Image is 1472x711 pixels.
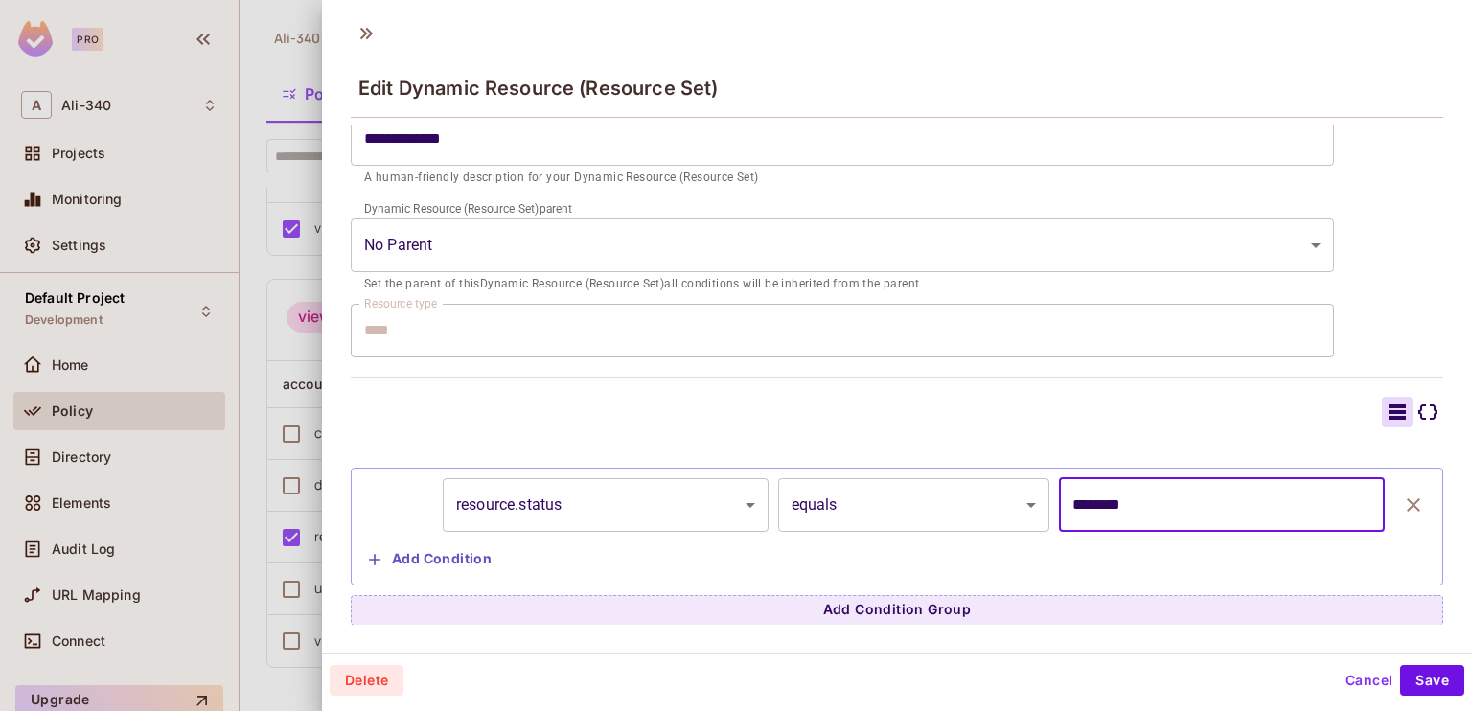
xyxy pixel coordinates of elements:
[364,169,1321,188] p: A human-friendly description for your Dynamic Resource (Resource Set)
[351,218,1334,272] div: Without label
[358,77,718,100] span: Edit Dynamic Resource (Resource Set)
[364,275,1321,294] p: Set the parent of this Dynamic Resource (Resource Set) all conditions will be inherited from the ...
[364,200,572,217] label: Dynamic Resource (Resource Set) parent
[1400,665,1464,696] button: Save
[330,665,403,696] button: Delete
[364,295,437,311] label: Resource type
[443,478,769,532] div: resource.status
[361,544,499,575] button: Add Condition
[1338,665,1400,696] button: Cancel
[351,595,1443,626] button: Add Condition Group
[778,478,1050,532] div: equals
